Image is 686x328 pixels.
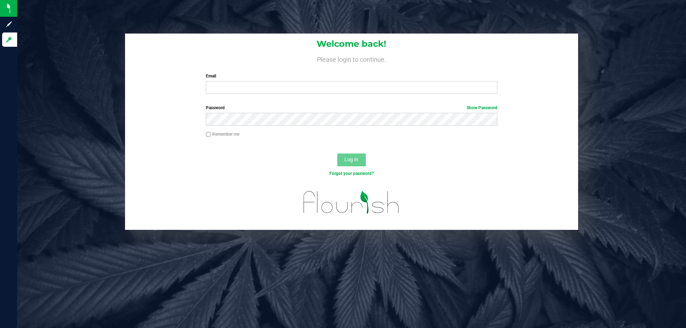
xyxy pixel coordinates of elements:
[337,153,366,166] button: Log In
[125,39,578,49] h1: Welcome back!
[344,157,358,162] span: Log In
[125,54,578,63] h4: Please login to continue.
[329,171,374,176] a: Forgot your password?
[5,21,13,28] inline-svg: Sign up
[206,132,211,137] input: Remember me
[295,184,408,221] img: flourish_logo.svg
[5,36,13,43] inline-svg: Log in
[467,105,497,110] a: Show Password
[206,131,239,137] label: Remember me
[206,73,497,79] label: Email
[206,105,225,110] span: Password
